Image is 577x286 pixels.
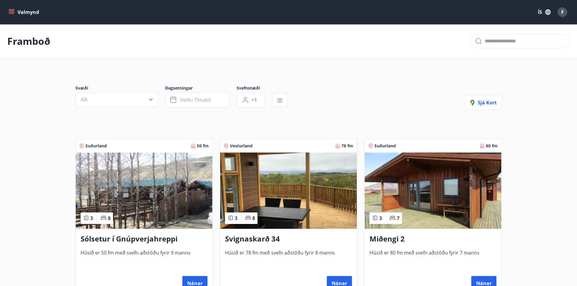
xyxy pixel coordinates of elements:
button: ÍS [535,7,554,18]
button: Veldu tímabil [165,92,229,107]
span: Svefnstæði [237,85,272,92]
button: Sjá kort [465,95,502,110]
span: F [561,9,564,15]
h3: Sólsetur í Gnúpverjahreppi [81,234,207,245]
img: Paella dish [220,153,357,229]
span: 80 fm [486,143,498,149]
span: Veldu tímabil [180,97,211,103]
span: Suðurland [85,143,107,149]
img: Paella dish [365,153,501,229]
button: Allt [75,92,158,107]
span: Suðurland [374,143,396,149]
h3: Miðengi 2 [370,234,496,245]
span: Vesturland [230,143,253,149]
span: 3 [235,215,237,222]
span: 3 [90,215,93,222]
img: Paella dish [76,153,212,229]
span: Húsið er 80 fm með svefn aðstöðu fyrir 7 manns [370,249,496,269]
span: Svæði [75,85,165,92]
span: 8 [252,215,255,222]
span: +1 [251,97,257,103]
span: Dagsetningar [165,85,237,92]
span: Húsið er 78 fm með svefn aðstöðu fyrir 8 manns [225,249,352,269]
span: 50 fm [197,143,209,149]
p: Framboð [7,35,50,48]
span: 7 [397,215,400,222]
button: +1 [237,92,265,107]
span: Húsið er 50 fm með svefn aðstöðu fyrir 9 manns [81,249,207,269]
h3: Svignaskarð 34 [225,234,352,245]
span: 3 [379,215,382,222]
span: Sjá kort [470,99,497,106]
button: F [555,5,570,19]
span: 78 fm [341,143,353,149]
span: Allt [81,96,88,103]
span: 8 [108,215,111,222]
button: menu [7,7,41,18]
